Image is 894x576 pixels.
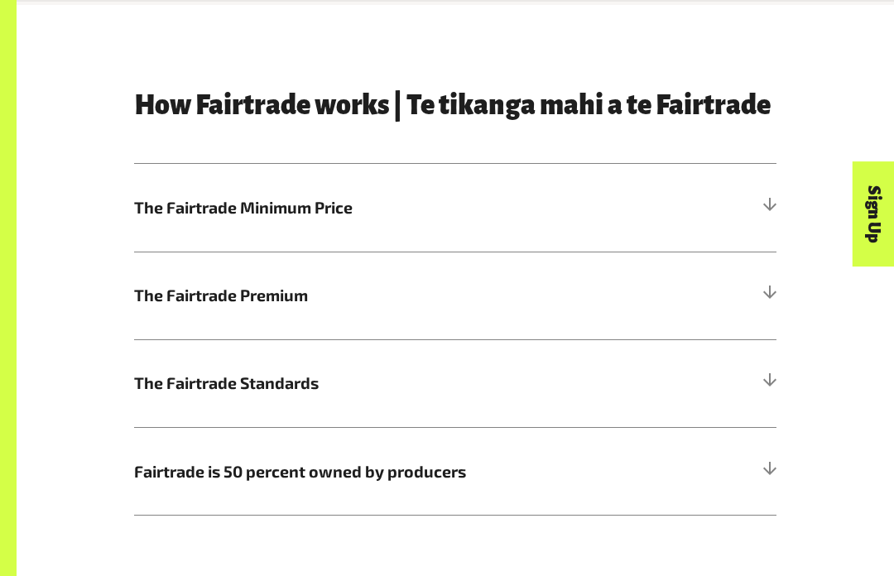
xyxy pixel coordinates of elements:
[134,195,616,219] span: The Fairtrade Minimum Price
[134,91,776,121] h3: How Fairtrade works | Te tikanga mahi a te Fairtrade
[134,371,616,395] span: The Fairtrade Standards
[134,283,616,307] span: The Fairtrade Premium
[134,459,616,483] span: Fairtrade is 50 percent owned by producers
